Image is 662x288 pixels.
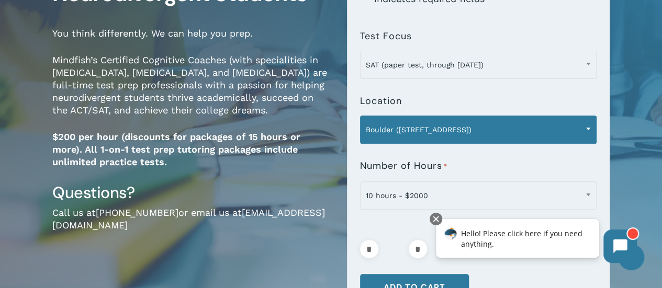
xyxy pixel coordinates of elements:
label: Location [360,96,402,106]
span: 10 hours - $2000 [361,185,596,206]
label: Number of Hours [360,160,447,172]
span: Boulder (1320 Pearl St.) [361,119,596,141]
iframe: Chatbot [425,211,647,273]
span: SAT (paper test, through Dec. 2023) [360,51,597,79]
a: [PHONE_NUMBER] [96,207,178,218]
label: Test Focus [360,31,412,41]
p: Mindfish’s Certified Cognitive Coaches (with specialities in [MEDICAL_DATA], [MEDICAL_DATA], and ... [52,54,331,131]
span: SAT (paper test, through Dec. 2023) [361,54,596,76]
span: Boulder (1320 Pearl St.) [360,116,597,144]
p: You think differently. We can help you prep. [52,27,331,54]
strong: $200 per hour (discounts for packages of 15 hours or more). All 1-on-1 test prep tutoring package... [52,131,300,167]
h3: Questions? [52,182,331,203]
p: Call us at or email us at [52,206,331,246]
span: 10 hours - $2000 [360,181,597,210]
input: Product quantity [382,240,406,258]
